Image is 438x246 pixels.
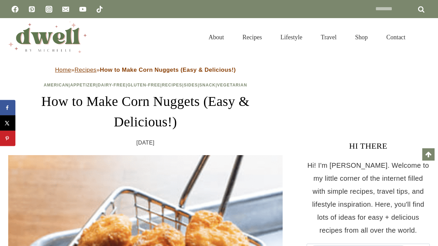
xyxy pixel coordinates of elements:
[418,31,430,43] button: View Search Form
[44,83,69,87] a: American
[307,140,430,152] h3: HI THERE
[199,83,216,87] a: Snack
[100,67,236,73] strong: How to Make Corn Nuggets (Easy & Delicious!)
[137,138,155,148] time: [DATE]
[8,2,22,16] a: Facebook
[377,25,415,49] a: Contact
[271,25,312,49] a: Lifestyle
[93,2,106,16] a: TikTok
[42,2,56,16] a: Instagram
[422,148,435,161] a: Scroll to top
[44,83,247,87] span: | | | | | | |
[59,2,73,16] a: Email
[312,25,346,49] a: Travel
[162,83,182,87] a: Recipes
[55,67,71,73] a: Home
[307,159,430,237] p: Hi! I'm [PERSON_NAME]. Welcome to my little corner of the internet filled with simple recipes, tr...
[199,25,415,49] nav: Primary Navigation
[25,2,39,16] a: Pinterest
[217,83,247,87] a: Vegetarian
[98,83,126,87] a: Dairy-Free
[233,25,271,49] a: Recipes
[184,83,198,87] a: Sides
[55,67,236,73] span: » »
[8,22,87,53] img: DWELL by michelle
[70,83,96,87] a: Appetizer
[346,25,377,49] a: Shop
[76,2,90,16] a: YouTube
[127,83,160,87] a: Gluten-Free
[75,67,96,73] a: Recipes
[199,25,233,49] a: About
[8,91,283,132] h1: How to Make Corn Nuggets (Easy & Delicious!)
